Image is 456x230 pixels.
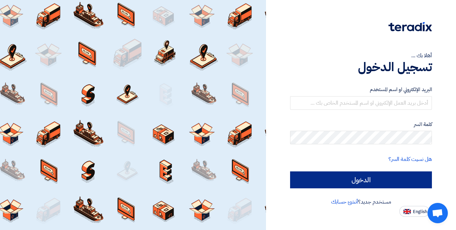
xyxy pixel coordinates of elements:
input: أدخل بريد العمل الإلكتروني او اسم المستخدم الخاص بك ... [290,96,432,110]
div: Open chat [427,203,448,223]
input: الدخول [290,171,432,188]
span: English [413,209,427,214]
div: مستخدم جديد؟ [290,198,432,206]
a: هل نسيت كلمة السر؟ [388,155,432,163]
label: كلمة السر [290,121,432,128]
h1: تسجيل الدخول [290,60,432,75]
img: en-US.png [403,209,411,214]
div: أهلا بك ... [290,51,432,60]
img: Teradix logo [388,22,432,32]
label: البريد الإلكتروني او اسم المستخدم [290,86,432,93]
a: أنشئ حسابك [331,198,358,206]
button: English [399,206,429,217]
